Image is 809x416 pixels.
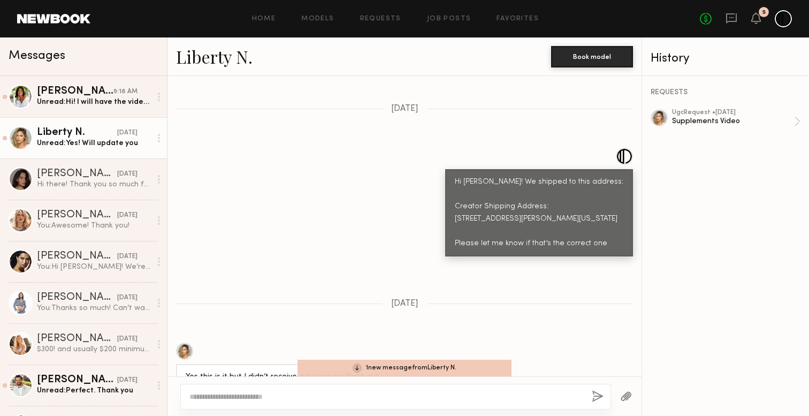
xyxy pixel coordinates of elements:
[360,16,401,22] a: Requests
[37,169,117,179] div: [PERSON_NAME]
[672,109,794,116] div: ugc Request • [DATE]
[252,16,276,22] a: Home
[37,262,151,272] div: You: Hi [PERSON_NAME]! We’re looking for a simple vertical video. Hook: “My hair and nails have n...
[37,292,117,303] div: [PERSON_NAME]
[37,138,151,148] div: Unread: Yes! Will update you
[117,334,138,344] div: [DATE]
[117,252,138,262] div: [DATE]
[37,97,151,107] div: Unread: Hi! I will have the videos uploaded this afternoon, thanks!
[391,104,418,114] span: [DATE]
[301,16,334,22] a: Models
[37,375,117,385] div: [PERSON_NAME]
[117,210,138,221] div: [DATE]
[551,46,633,67] button: Book model
[117,375,138,385] div: [DATE]
[391,299,418,308] span: [DATE]
[37,86,113,97] div: [PERSON_NAME]
[672,116,794,126] div: Supplements Video
[551,51,633,60] a: Book model
[117,293,138,303] div: [DATE]
[37,179,151,190] div: Hi there! Thank you so much for sending over the example videos. I will review those now and begi...
[37,385,151,396] div: Unread: Perfect. Thank you
[297,360,512,376] div: 1 new message from Liberty N.
[37,221,151,231] div: You: Awesome! Thank you!
[37,127,117,138] div: Liberty N.
[427,16,471,22] a: Job Posts
[37,344,151,354] div: $300! and usually $200 minimum without
[117,169,138,179] div: [DATE]
[497,16,539,22] a: Favorites
[9,50,65,62] span: Messages
[117,128,138,138] div: [DATE]
[455,176,623,250] div: Hi [PERSON_NAME]! We shipped to this address: Creator Shipping Address: [STREET_ADDRESS][PERSON_N...
[762,10,766,16] div: 5
[37,251,117,262] div: [PERSON_NAME]
[672,109,800,134] a: ugcRequest •[DATE]Supplements Video
[186,371,379,383] div: Yes this is it but I didn’t receive it before my flight out
[651,89,800,96] div: REQUESTS
[37,334,117,344] div: [PERSON_NAME]
[37,303,151,313] div: You: Thanks so much! Can’t wait to see your magic ✨
[113,87,138,97] div: 9:18 AM
[651,52,800,65] div: History
[176,45,253,68] a: Liberty N.
[37,210,117,221] div: [PERSON_NAME]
